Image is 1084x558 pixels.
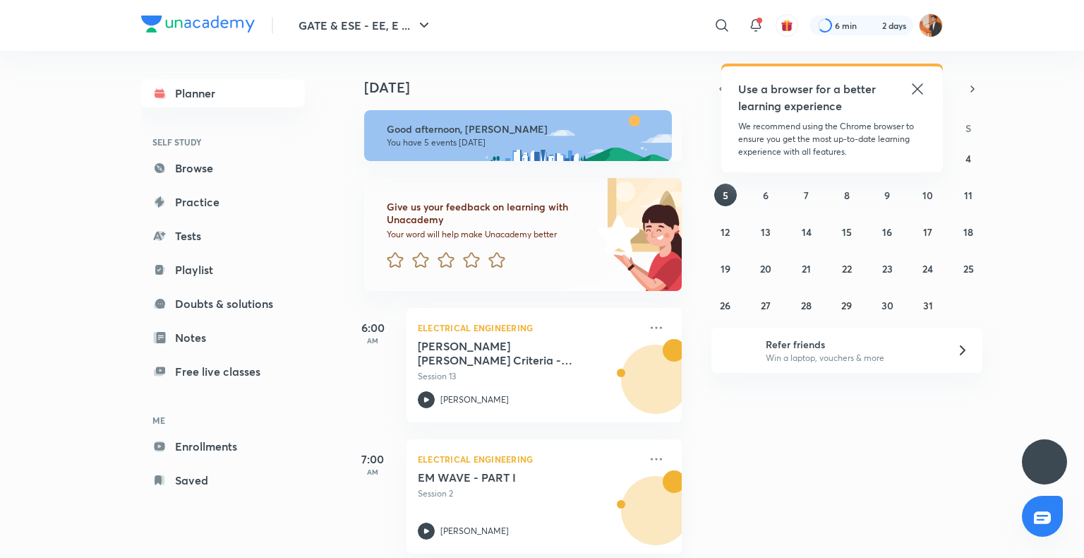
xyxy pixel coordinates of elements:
abbr: Saturday [965,121,971,135]
p: Session 13 [418,370,639,383]
button: October 5, 2025 [714,184,737,206]
button: October 14, 2025 [795,220,818,243]
a: Notes [141,323,305,352]
abbr: October 4, 2025 [965,152,971,165]
abbr: October 22, 2025 [842,262,852,275]
button: October 29, 2025 [836,294,858,316]
abbr: October 6, 2025 [763,189,769,202]
p: AM [344,336,401,345]
a: Playlist [141,256,305,284]
img: referral [723,336,751,364]
abbr: October 9, 2025 [884,189,890,202]
abbr: October 12, 2025 [721,225,730,239]
a: Browse [141,154,305,182]
p: We recommend using the Chrome browser to ensure you get the most up-to-date learning experience w... [738,120,926,158]
button: October 8, 2025 [836,184,858,206]
button: October 4, 2025 [957,147,980,170]
p: AM [344,468,401,476]
button: October 31, 2025 [917,294,939,316]
button: October 30, 2025 [876,294,898,316]
button: avatar [776,14,798,37]
p: Win a laptop, vouchers & more [766,352,939,364]
abbr: October 23, 2025 [882,262,893,275]
a: Saved [141,466,305,494]
a: Planner [141,79,305,107]
abbr: October 13, 2025 [761,225,771,239]
p: Electrical Engineering [418,319,639,336]
h6: Refer friends [766,337,939,352]
button: October 16, 2025 [876,220,898,243]
abbr: October 24, 2025 [922,262,933,275]
abbr: October 20, 2025 [760,262,771,275]
button: October 9, 2025 [876,184,898,206]
h5: Routh Hurwitz Criteria - Part I [418,339,594,367]
h6: ME [141,408,305,432]
h5: Use a browser for a better learning experience [738,81,879,114]
abbr: October 30, 2025 [881,299,893,312]
h6: Give us your feedback on learning with Unacademy [387,201,593,226]
abbr: October 5, 2025 [723,189,728,202]
button: October 11, 2025 [957,184,980,206]
abbr: October 28, 2025 [801,299,812,312]
h6: SELF STUDY [141,130,305,154]
abbr: October 27, 2025 [761,299,771,312]
abbr: October 17, 2025 [923,225,932,239]
p: [PERSON_NAME] [440,525,509,538]
button: GATE & ESE - EE, E ... [290,11,441,40]
abbr: October 11, 2025 [964,189,972,202]
button: October 24, 2025 [917,257,939,280]
img: Ayush sagitra [919,13,943,37]
img: feedback_image [550,178,682,291]
abbr: October 26, 2025 [720,299,730,312]
a: Tests [141,222,305,250]
button: October 19, 2025 [714,257,737,280]
abbr: October 29, 2025 [841,299,852,312]
button: October 28, 2025 [795,294,818,316]
abbr: October 14, 2025 [802,225,812,239]
button: October 18, 2025 [957,220,980,243]
button: October 26, 2025 [714,294,737,316]
button: October 27, 2025 [754,294,777,316]
button: October 21, 2025 [795,257,818,280]
a: Practice [141,188,305,216]
button: October 6, 2025 [754,184,777,206]
img: avatar [781,19,793,32]
p: You have 5 events [DATE] [387,137,659,148]
a: Enrollments [141,432,305,461]
button: October 13, 2025 [754,220,777,243]
h5: 6:00 [344,319,401,336]
button: October 25, 2025 [957,257,980,280]
button: October 23, 2025 [876,257,898,280]
button: October 22, 2025 [836,257,858,280]
h5: EM WAVE - PART I [418,470,594,485]
img: Company Logo [141,16,255,32]
abbr: October 8, 2025 [844,189,850,202]
p: [PERSON_NAME] [440,393,509,406]
button: October 12, 2025 [714,220,737,243]
h6: Good afternoon, [PERSON_NAME] [387,123,659,136]
p: Your word will help make Unacademy better [387,229,593,240]
p: Session 2 [418,487,639,500]
a: Company Logo [141,16,255,36]
a: Doubts & solutions [141,290,305,318]
abbr: October 25, 2025 [963,262,974,275]
abbr: October 15, 2025 [842,225,852,239]
abbr: October 19, 2025 [721,262,730,275]
button: October 10, 2025 [917,184,939,206]
button: October 20, 2025 [754,257,777,280]
abbr: October 18, 2025 [963,225,973,239]
img: afternoon [364,110,672,161]
button: October 7, 2025 [795,184,818,206]
h5: 7:00 [344,451,401,468]
img: Avatar [622,352,689,420]
abbr: October 10, 2025 [922,189,933,202]
abbr: October 16, 2025 [882,225,892,239]
button: October 17, 2025 [917,220,939,243]
abbr: October 7, 2025 [804,189,809,202]
img: ttu [1036,453,1053,470]
abbr: October 21, 2025 [802,262,811,275]
h4: [DATE] [364,79,696,96]
img: Avatar [622,484,689,552]
button: October 15, 2025 [836,220,858,243]
img: streak [865,18,879,32]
